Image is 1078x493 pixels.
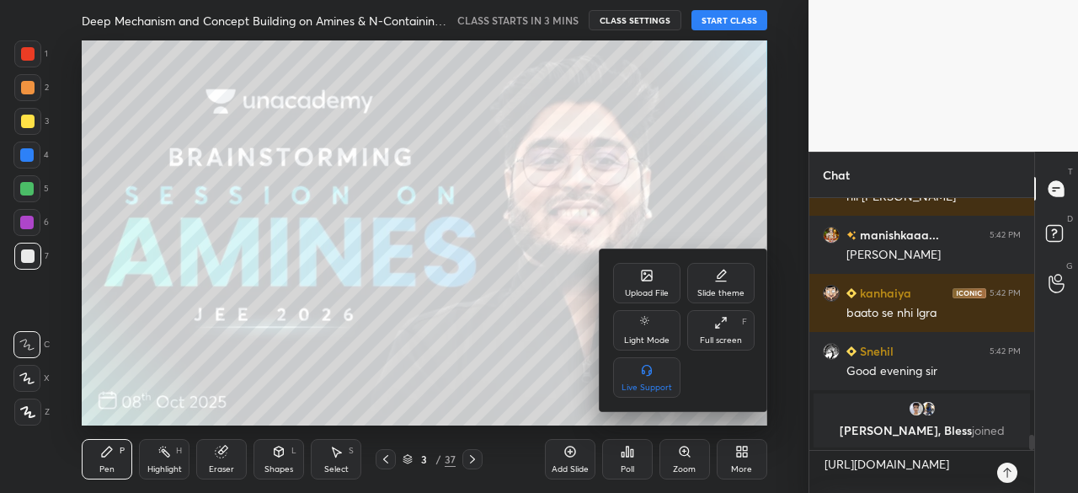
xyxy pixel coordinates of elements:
div: Slide theme [697,289,744,297]
div: Live Support [622,383,672,392]
div: Full screen [700,336,742,345]
div: Light Mode [624,336,670,345]
div: Upload File [625,289,669,297]
div: F [742,318,747,326]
